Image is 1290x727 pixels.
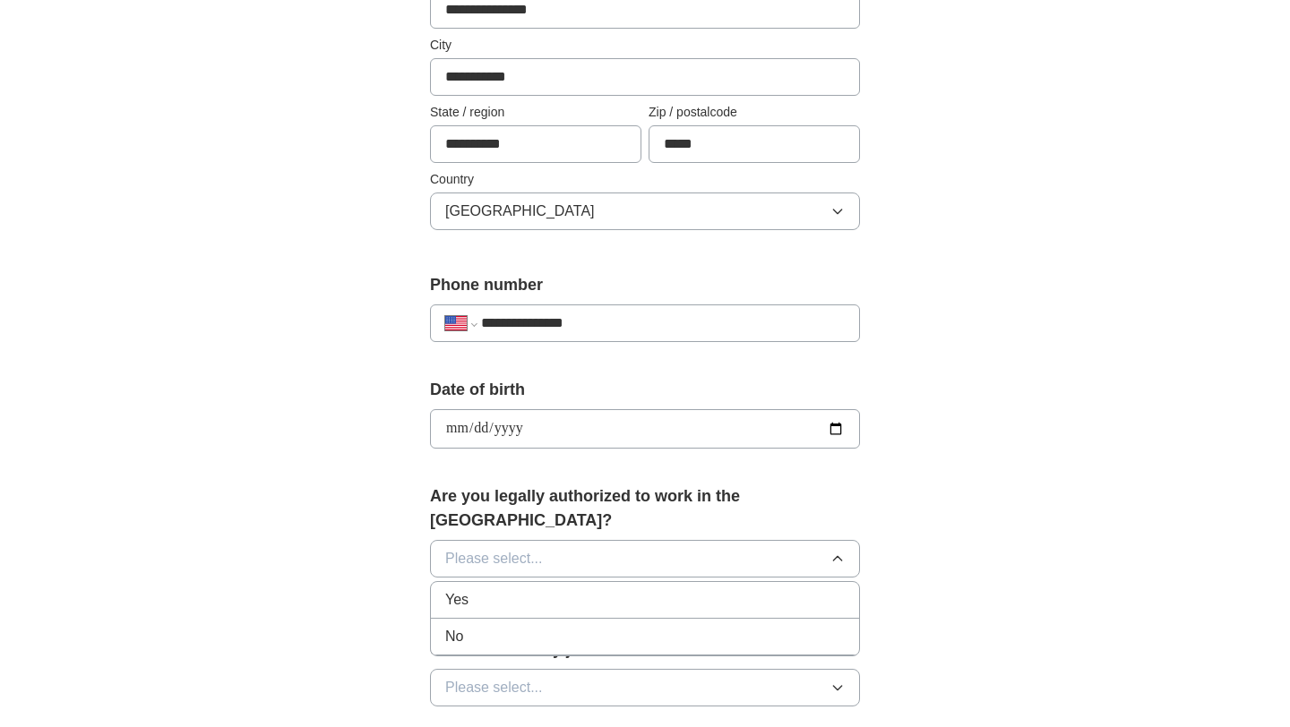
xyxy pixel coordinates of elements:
[430,192,860,230] button: [GEOGRAPHIC_DATA]
[445,201,595,222] span: [GEOGRAPHIC_DATA]
[445,589,469,611] span: Yes
[430,540,860,577] button: Please select...
[430,36,860,55] label: City
[430,170,860,189] label: Country
[445,677,543,698] span: Please select...
[445,626,463,647] span: No
[430,669,860,706] button: Please select...
[445,548,543,569] span: Please select...
[430,103,641,122] label: State / region
[649,103,860,122] label: Zip / postalcode
[430,378,860,402] label: Date of birth
[430,273,860,297] label: Phone number
[430,484,860,533] label: Are you legally authorized to work in the [GEOGRAPHIC_DATA]?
